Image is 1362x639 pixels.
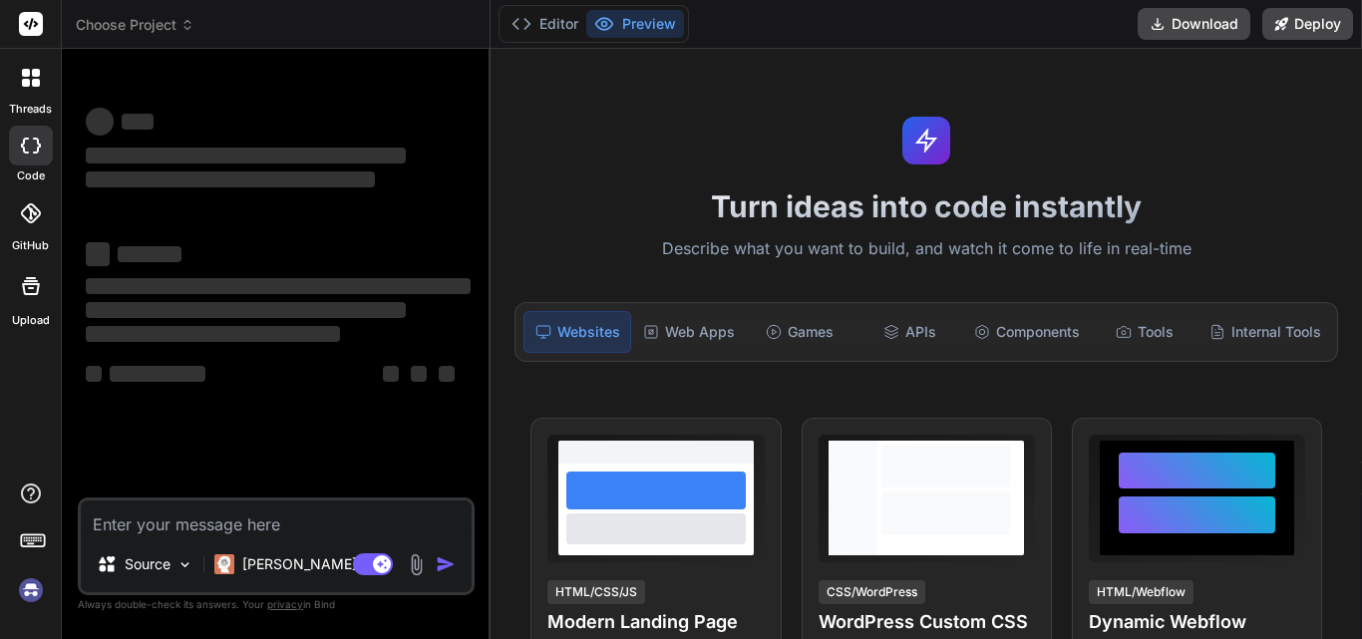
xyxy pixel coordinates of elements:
[12,312,50,329] label: Upload
[1201,311,1329,353] div: Internal Tools
[176,556,193,573] img: Pick Models
[17,167,45,184] label: code
[14,573,48,607] img: signin
[125,554,170,574] p: Source
[122,114,154,130] span: ‌
[118,246,181,262] span: ‌
[405,553,428,576] img: attachment
[635,311,743,353] div: Web Apps
[436,554,456,574] img: icon
[523,311,631,353] div: Websites
[76,15,194,35] span: Choose Project
[819,580,925,604] div: CSS/WordPress
[547,580,645,604] div: HTML/CSS/JS
[86,278,471,294] span: ‌
[1138,8,1250,40] button: Download
[86,148,406,163] span: ‌
[1092,311,1197,353] div: Tools
[12,237,49,254] label: GitHub
[9,101,52,118] label: threads
[383,366,399,382] span: ‌
[586,10,684,38] button: Preview
[110,366,205,382] span: ‌
[214,554,234,574] img: Claude 4 Sonnet
[86,171,375,187] span: ‌
[856,311,962,353] div: APIs
[439,366,455,382] span: ‌
[78,595,475,614] p: Always double-check its answers. Your in Bind
[86,242,110,266] span: ‌
[747,311,852,353] div: Games
[242,554,391,574] p: [PERSON_NAME] 4 S..
[411,366,427,382] span: ‌
[819,608,1035,636] h4: WordPress Custom CSS
[1089,580,1193,604] div: HTML/Webflow
[504,10,586,38] button: Editor
[86,108,114,136] span: ‌
[86,326,340,342] span: ‌
[1262,8,1353,40] button: Deploy
[86,302,406,318] span: ‌
[503,236,1350,262] p: Describe what you want to build, and watch it come to life in real-time
[966,311,1088,353] div: Components
[547,608,764,636] h4: Modern Landing Page
[267,598,303,610] span: privacy
[86,366,102,382] span: ‌
[503,188,1350,224] h1: Turn ideas into code instantly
